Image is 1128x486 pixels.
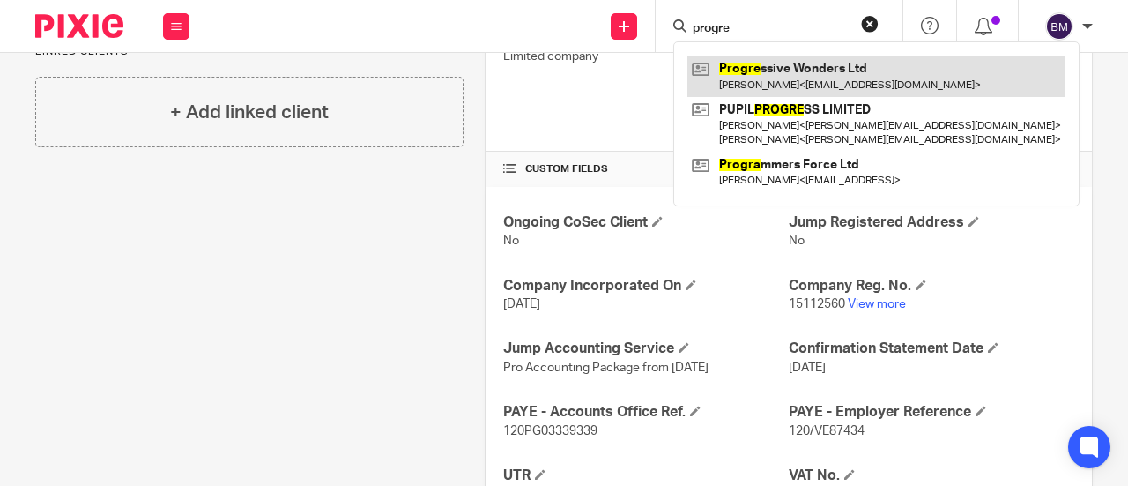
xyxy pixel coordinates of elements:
[503,277,789,295] h4: Company Incorporated On
[789,467,1074,485] h4: VAT No.
[789,277,1074,295] h4: Company Reg. No.
[789,213,1074,232] h4: Jump Registered Address
[35,14,123,38] img: Pixie
[503,235,519,247] span: No
[789,403,1074,422] h4: PAYE - Employer Reference
[789,298,845,310] span: 15112560
[1045,12,1073,41] img: svg%3E
[503,403,789,422] h4: PAYE - Accounts Office Ref.
[503,48,789,65] p: Limited company
[848,298,906,310] a: View more
[503,467,789,485] h4: UTR
[503,362,709,374] span: Pro Accounting Package from [DATE]
[789,362,826,374] span: [DATE]
[789,340,1074,358] h4: Confirmation Statement Date
[503,213,789,232] h4: Ongoing CoSec Client
[503,340,789,358] h4: Jump Accounting Service
[503,162,789,176] h4: CUSTOM FIELDS
[503,298,540,310] span: [DATE]
[789,235,805,247] span: No
[861,15,879,33] button: Clear
[170,99,329,126] h4: + Add linked client
[691,21,850,37] input: Search
[503,425,597,437] span: 120PG03339339
[789,425,865,437] span: 120/VE87434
